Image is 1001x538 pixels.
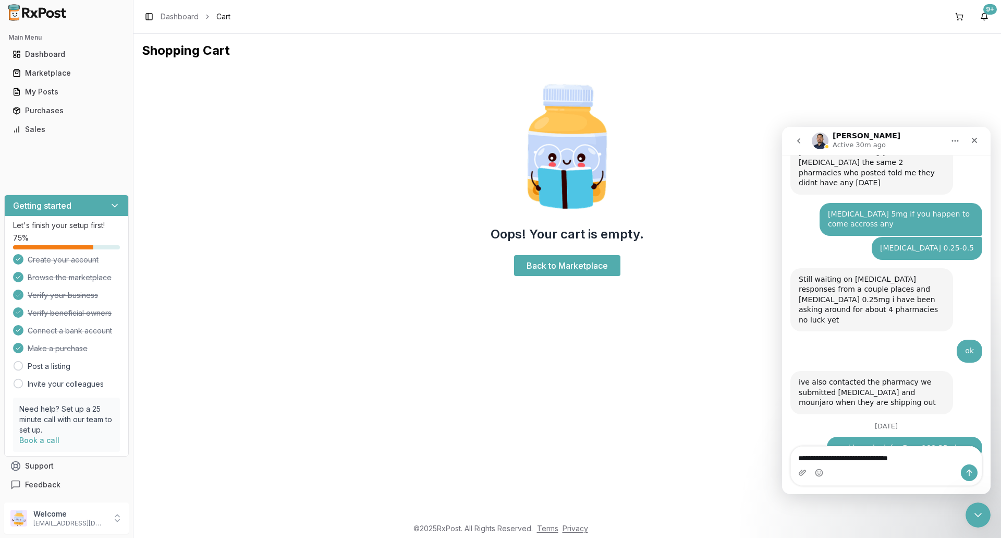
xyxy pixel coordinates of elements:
[19,436,59,445] a: Book a call
[13,68,120,78] div: Marketplace
[8,33,125,42] h2: Main Menu
[537,524,558,533] a: Terms
[4,65,129,81] button: Marketplace
[28,255,99,265] span: Create your account
[8,120,125,139] a: Sales
[13,233,29,243] span: 75 %
[13,87,120,97] div: My Posts
[4,457,129,475] button: Support
[491,226,644,243] h2: Oops! Your cart is empty.
[13,124,120,135] div: Sales
[10,510,27,527] img: User avatar
[4,475,129,494] button: Feedback
[966,503,991,528] iframe: Intercom live chat
[19,404,114,435] p: Need help? Set up a 25 minute call with our team to set up.
[4,83,129,100] button: My Posts
[13,199,71,212] h3: Getting started
[25,480,60,490] span: Feedback
[13,105,120,116] div: Purchases
[8,101,125,120] a: Purchases
[28,272,112,283] span: Browse the marketplace
[28,308,112,318] span: Verify beneficial owners
[161,11,199,22] a: Dashboard
[28,290,98,301] span: Verify your business
[28,379,104,389] a: Invite your colleagues
[216,11,230,22] span: Cart
[28,343,88,354] span: Make a purchase
[500,80,634,213] img: Smart Pill Bottle
[28,361,70,372] a: Post a listing
[33,519,106,528] p: [EMAIL_ADDRESS][DOMAIN_NAME]
[514,255,620,276] a: Back to Marketplace
[4,121,129,138] button: Sales
[563,524,588,533] a: Privacy
[4,102,129,119] button: Purchases
[976,8,993,25] button: 9+
[8,45,125,64] a: Dashboard
[4,46,129,63] button: Dashboard
[8,64,125,82] a: Marketplace
[33,509,106,519] p: Welcome
[161,11,230,22] nav: breadcrumb
[983,4,997,15] div: 9+
[782,127,991,494] iframe: Intercom live chat
[8,82,125,101] a: My Posts
[4,4,71,21] img: RxPost Logo
[13,49,120,59] div: Dashboard
[142,42,993,59] h1: Shopping Cart
[28,326,112,336] span: Connect a bank account
[13,220,120,231] p: Let's finish your setup first!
